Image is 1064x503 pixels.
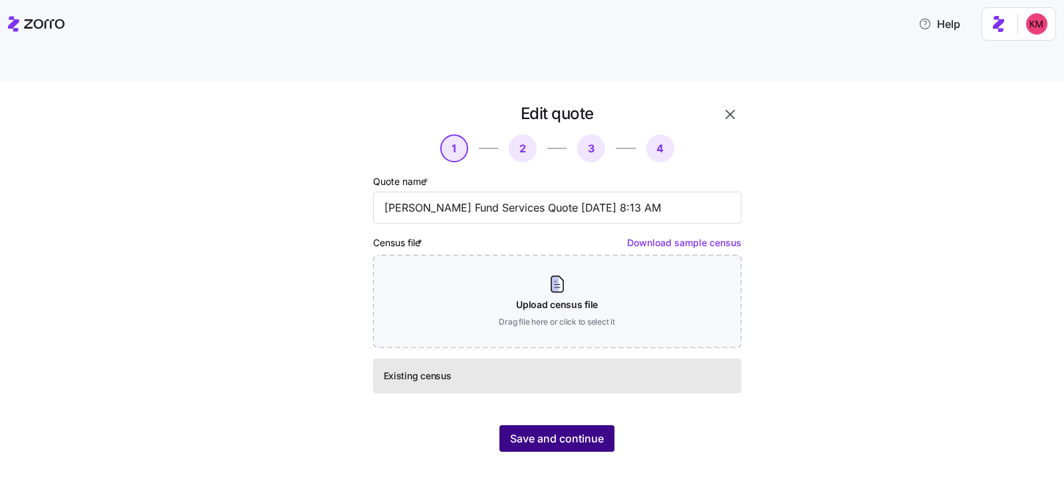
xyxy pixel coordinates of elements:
[646,134,674,162] button: 4
[510,430,604,446] span: Save and continue
[521,103,594,124] h1: Edit quote
[627,237,741,248] a: Download sample census
[373,236,425,250] label: Census file
[509,134,537,162] button: 2
[1026,13,1047,35] img: 8fbd33f679504da1795a6676107ffb9e
[577,134,605,162] button: 3
[908,11,971,37] button: Help
[373,192,741,224] input: Quote name
[440,134,468,162] button: 1
[499,425,614,452] button: Save and continue
[373,174,431,189] label: Quote name
[384,369,452,383] span: Existing census
[918,16,960,32] span: Help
